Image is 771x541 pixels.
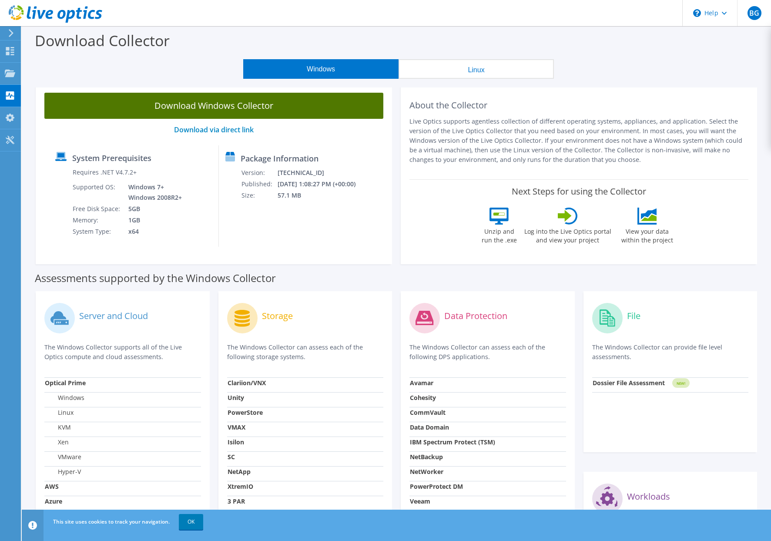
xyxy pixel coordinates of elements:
p: The Windows Collector can assess each of the following storage systems. [227,343,384,362]
label: Server and Cloud [79,312,148,320]
strong: NetWorker [410,467,443,476]
strong: AWS [45,482,59,491]
label: Download Collector [35,30,170,50]
strong: XtremIO [228,482,253,491]
label: Package Information [241,154,318,163]
button: Windows [243,59,399,79]
td: x64 [122,226,184,237]
td: [DATE] 1:08:27 PM (+00:00) [277,178,367,190]
a: OK [179,514,203,530]
strong: CommVault [410,408,446,417]
label: KVM [45,423,71,432]
label: Windows [45,393,84,402]
td: Published: [241,178,277,190]
label: System Prerequisites [72,154,151,162]
a: Download Windows Collector [44,93,383,119]
td: Size: [241,190,277,201]
strong: Cohesity [410,393,436,402]
label: Unzip and run the .exe [479,225,520,245]
strong: NetApp [228,467,251,476]
a: Download via direct link [174,125,254,134]
label: Workloads [627,492,670,501]
p: Live Optics supports agentless collection of different operating systems, appliances, and applica... [409,117,748,165]
strong: PowerStore [228,408,263,417]
td: Windows 7+ Windows 2008R2+ [122,181,184,203]
strong: PowerProtect DM [410,482,463,491]
p: The Windows Collector can assess each of the following DPS applications. [409,343,566,362]
td: 1GB [122,215,184,226]
strong: Veeam [410,497,430,505]
td: 57.1 MB [277,190,367,201]
button: Linux [399,59,554,79]
strong: Dossier File Assessment [593,379,665,387]
strong: Clariion/VNX [228,379,266,387]
p: The Windows Collector can provide file level assessments. [592,343,749,362]
strong: Azure [45,497,62,505]
strong: IBM Spectrum Protect (TSM) [410,438,495,446]
label: Xen [45,438,69,447]
strong: Data Domain [410,423,449,431]
td: [TECHNICAL_ID] [277,167,367,178]
label: Next Steps for using the Collector [512,186,646,197]
strong: Unity [228,393,244,402]
label: Storage [262,312,293,320]
strong: NetBackup [410,453,443,461]
td: Version: [241,167,277,178]
label: View your data within the project [616,225,679,245]
label: Hyper-V [45,467,81,476]
label: Linux [45,408,74,417]
label: Requires .NET V4.7.2+ [73,168,137,177]
td: Supported OS: [72,181,122,203]
td: Memory: [72,215,122,226]
label: Data Protection [444,312,507,320]
label: Log into the Live Optics portal and view your project [524,225,612,245]
strong: Avamar [410,379,433,387]
strong: VMAX [228,423,245,431]
strong: Optical Prime [45,379,86,387]
svg: \n [693,9,701,17]
span: This site uses cookies to track your navigation. [53,518,170,525]
strong: 3 PAR [228,497,245,505]
label: Assessments supported by the Windows Collector [35,274,276,282]
label: VMware [45,453,81,461]
strong: SC [228,453,235,461]
p: The Windows Collector supports all of the Live Optics compute and cloud assessments. [44,343,201,362]
strong: Isilon [228,438,244,446]
td: Free Disk Space: [72,203,122,215]
td: 5GB [122,203,184,215]
h2: About the Collector [409,100,748,111]
span: BG [748,6,761,20]
td: System Type: [72,226,122,237]
label: File [627,312,640,320]
tspan: NEW! [676,381,685,386]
